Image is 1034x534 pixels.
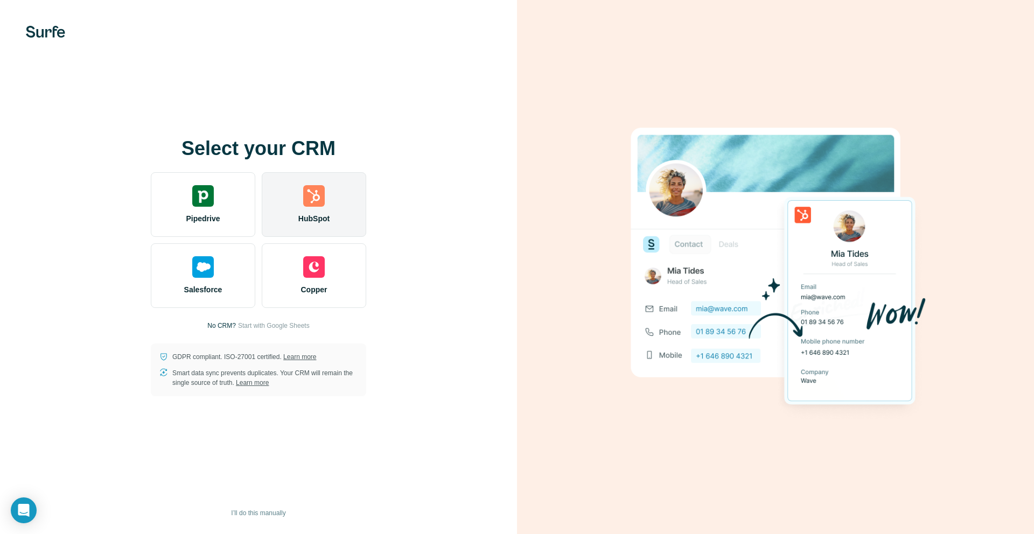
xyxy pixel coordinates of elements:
span: HubSpot [298,213,330,224]
span: I’ll do this manually [231,508,285,518]
span: Copper [301,284,327,295]
img: copper's logo [303,256,325,278]
a: Learn more [283,353,316,361]
img: salesforce's logo [192,256,214,278]
img: pipedrive's logo [192,185,214,207]
button: Start with Google Sheets [238,321,310,331]
div: Open Intercom Messenger [11,497,37,523]
p: Smart data sync prevents duplicates. Your CRM will remain the single source of truth. [172,368,358,388]
img: Surfe's logo [26,26,65,38]
a: Learn more [236,379,269,387]
p: No CRM? [207,321,236,331]
h1: Select your CRM [151,138,366,159]
button: I’ll do this manually [223,505,293,521]
img: HUBSPOT image [625,111,926,423]
span: Salesforce [184,284,222,295]
p: GDPR compliant. ISO-27001 certified. [172,352,316,362]
span: Pipedrive [186,213,220,224]
img: hubspot's logo [303,185,325,207]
